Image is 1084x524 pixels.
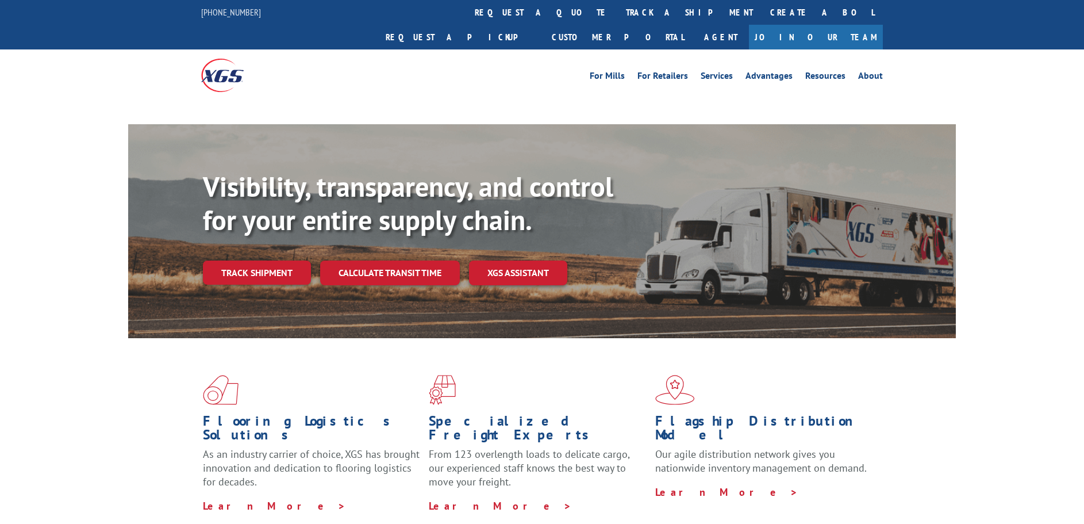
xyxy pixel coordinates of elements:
[201,6,261,18] a: [PHONE_NUMBER]
[203,375,239,405] img: xgs-icon-total-supply-chain-intelligence-red
[469,261,567,285] a: XGS ASSISTANT
[693,25,749,49] a: Agent
[203,414,420,447] h1: Flooring Logistics Solutions
[377,25,543,49] a: Request a pickup
[655,375,695,405] img: xgs-icon-flagship-distribution-model-red
[203,169,613,238] b: Visibility, transparency, and control for your entire supply chain.
[203,499,346,512] a: Learn More >
[590,71,625,84] a: For Mills
[543,25,693,49] a: Customer Portal
[655,485,798,499] a: Learn More >
[203,261,311,285] a: Track shipment
[429,414,646,447] h1: Specialized Freight Experts
[429,375,456,405] img: xgs-icon-focused-on-flooring-red
[655,414,872,447] h1: Flagship Distribution Model
[745,71,793,84] a: Advantages
[637,71,688,84] a: For Retailers
[429,499,572,512] a: Learn More >
[701,71,733,84] a: Services
[203,447,420,488] span: As an industry carrier of choice, XGS has brought innovation and dedication to flooring logistics...
[655,447,867,475] span: Our agile distribution network gives you nationwide inventory management on demand.
[429,447,646,499] p: From 123 overlength loads to delicate cargo, our experienced staff knows the best way to move you...
[749,25,883,49] a: Join Our Team
[320,261,460,285] a: Calculate transit time
[858,71,883,84] a: About
[805,71,845,84] a: Resources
